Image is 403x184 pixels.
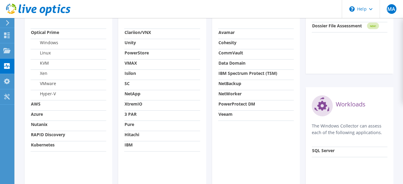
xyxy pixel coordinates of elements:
[125,50,149,56] strong: PowerStore
[312,23,362,29] strong: Dossier File Assessment
[125,132,139,137] strong: Hitachi
[31,111,43,117] strong: Azure
[218,50,243,56] strong: CommVault
[125,142,133,148] strong: IBM
[31,101,41,107] strong: AWS
[218,70,277,76] strong: IBM Spectrum Protect (TSM)
[218,111,233,117] strong: Veeam
[125,101,142,107] strong: XtremIO
[218,40,236,45] strong: Cohesity
[370,24,376,28] tspan: NEW!
[312,148,335,153] strong: SQL Server
[31,50,51,56] label: Linux
[31,121,47,127] strong: Nutanix
[31,40,58,46] label: Windows
[125,121,134,127] strong: Pure
[31,81,56,87] label: VMware
[31,70,47,76] label: Xen
[218,91,242,97] strong: NetWorker
[125,29,151,35] strong: Clariion/VNX
[31,29,59,35] strong: Optical Prime
[125,60,137,66] strong: VMAX
[31,142,55,148] strong: Kubernetes
[218,81,241,86] strong: NetBackup
[336,101,365,107] label: Workloads
[125,81,130,86] strong: SC
[125,40,136,45] strong: Unity
[218,29,235,35] strong: Avamar
[125,111,137,117] strong: 3 PAR
[31,132,65,137] strong: RAPID Discovery
[125,70,136,76] strong: Isilon
[218,101,255,107] strong: PowerProtect DM
[31,60,49,66] label: KVM
[312,123,387,136] p: The Windows Collector can assess each of the following applications.
[218,60,245,66] strong: Data Domain
[387,4,396,14] span: MA
[125,91,140,97] strong: NetApp
[31,91,56,97] label: Hyper-V
[349,6,355,12] svg: \n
